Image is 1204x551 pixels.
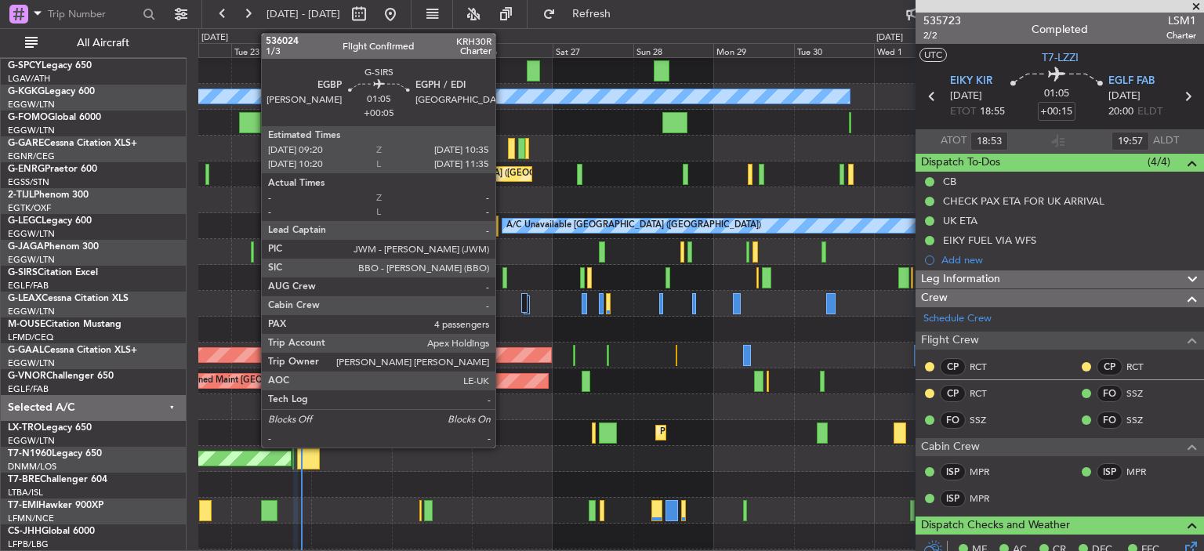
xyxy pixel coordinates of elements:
[970,132,1008,150] input: --:--
[311,43,392,57] div: Wed 24
[8,280,49,292] a: EGLF/FAB
[8,501,103,510] a: T7-EMIHawker 900XP
[8,527,42,536] span: CS-JHH
[921,517,1070,535] span: Dispatch Checks and Weather
[315,162,380,186] div: A/C Unavailable
[8,449,102,459] a: T7-N1960Legacy 650
[17,31,170,56] button: All Aircraft
[8,294,129,303] a: G-LEAXCessna Citation XLS
[940,490,966,507] div: ISP
[535,2,629,27] button: Refresh
[8,87,95,96] a: G-KGKGLegacy 600
[8,176,49,188] a: EGSS/STN
[1166,29,1196,42] span: Charter
[921,332,979,350] span: Flight Crew
[1108,104,1133,120] span: 20:00
[940,463,966,480] div: ISP
[231,43,312,57] div: Tue 23
[794,43,875,57] div: Tue 30
[8,139,137,148] a: G-GARECessna Citation XLS+
[1153,133,1179,149] span: ALDT
[876,31,903,45] div: [DATE]
[1126,465,1162,479] a: MPR
[970,465,1005,479] a: MPR
[1126,386,1162,401] a: SSZ
[8,268,38,277] span: G-SIRS
[8,190,34,200] span: 2-TIJL
[8,320,121,329] a: M-OUSECitation Mustang
[921,270,1000,288] span: Leg Information
[8,435,55,447] a: EGGW/LTN
[1137,104,1162,120] span: ELDT
[1097,358,1122,375] div: CP
[980,104,1005,120] span: 18:55
[8,372,114,381] a: G-VNORChallenger 650
[8,165,45,174] span: G-ENRG
[8,527,95,536] a: CS-JHHGlobal 6000
[660,421,907,444] div: Planned Maint [GEOGRAPHIC_DATA] ([GEOGRAPHIC_DATA])
[1126,413,1162,427] a: SSZ
[8,113,48,122] span: G-FOMO
[1166,13,1196,29] span: LSM1
[8,165,97,174] a: G-ENRGPraetor 600
[943,234,1036,247] div: EIKY FUEL VIA WFS
[201,31,228,45] div: [DATE]
[943,175,956,188] div: CB
[950,74,992,89] span: EIKY KIR
[8,346,137,355] a: G-GAALCessna Citation XLS+
[1126,360,1162,374] a: RCT
[8,150,55,162] a: EGNR/CEG
[943,194,1104,208] div: CHECK PAX ETA FOR UK ARRIVAL
[8,61,92,71] a: G-SPCYLegacy 650
[8,254,55,266] a: EGGW/LTN
[8,306,55,317] a: EGGW/LTN
[8,87,45,96] span: G-KGKG
[267,7,340,21] span: [DATE] - [DATE]
[8,242,44,252] span: G-JAGA
[923,13,961,29] span: 535723
[923,29,961,42] span: 2/2
[8,242,99,252] a: G-JAGAPhenom 300
[1148,154,1170,170] span: (4/4)
[8,487,43,498] a: LTBA/ISL
[8,538,49,550] a: LFPB/LBG
[8,202,51,214] a: EGTK/OXF
[8,320,45,329] span: M-OUSE
[506,214,761,237] div: A/C Unavailable [GEOGRAPHIC_DATA] ([GEOGRAPHIC_DATA])
[8,423,42,433] span: LX-TRO
[941,253,1196,266] div: Add new
[8,228,55,240] a: EGGW/LTN
[8,113,101,122] a: G-FOMOGlobal 6000
[874,43,955,57] div: Wed 1
[943,214,977,227] div: UK ETA
[8,332,53,343] a: LFMD/CEQ
[8,294,42,303] span: G-LEAX
[919,48,947,62] button: UTC
[1108,89,1141,104] span: [DATE]
[41,38,165,49] span: All Aircraft
[8,216,42,226] span: G-LEGC
[342,111,589,134] div: Planned Maint [GEOGRAPHIC_DATA] ([GEOGRAPHIC_DATA])
[1112,132,1149,150] input: --:--
[970,413,1005,427] a: SSZ
[48,2,138,26] input: Trip Number
[8,346,44,355] span: G-GAAL
[553,43,633,57] div: Sat 27
[8,372,46,381] span: G-VNOR
[8,383,49,395] a: EGLF/FAB
[8,461,56,473] a: DNMM/LOS
[8,61,42,71] span: G-SPCY
[8,423,92,433] a: LX-TROLegacy 650
[1042,49,1079,66] span: T7-LZZI
[1032,21,1088,38] div: Completed
[950,104,976,120] span: ETOT
[8,501,38,510] span: T7-EMI
[342,240,589,263] div: Planned Maint [GEOGRAPHIC_DATA] ([GEOGRAPHIC_DATA])
[1097,385,1122,402] div: FO
[923,311,992,327] a: Schedule Crew
[8,99,55,111] a: EGGW/LTN
[8,73,50,85] a: LGAV/ATH
[970,386,1005,401] a: RCT
[8,268,98,277] a: G-SIRSCitation Excel
[1108,74,1155,89] span: EGLF FAB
